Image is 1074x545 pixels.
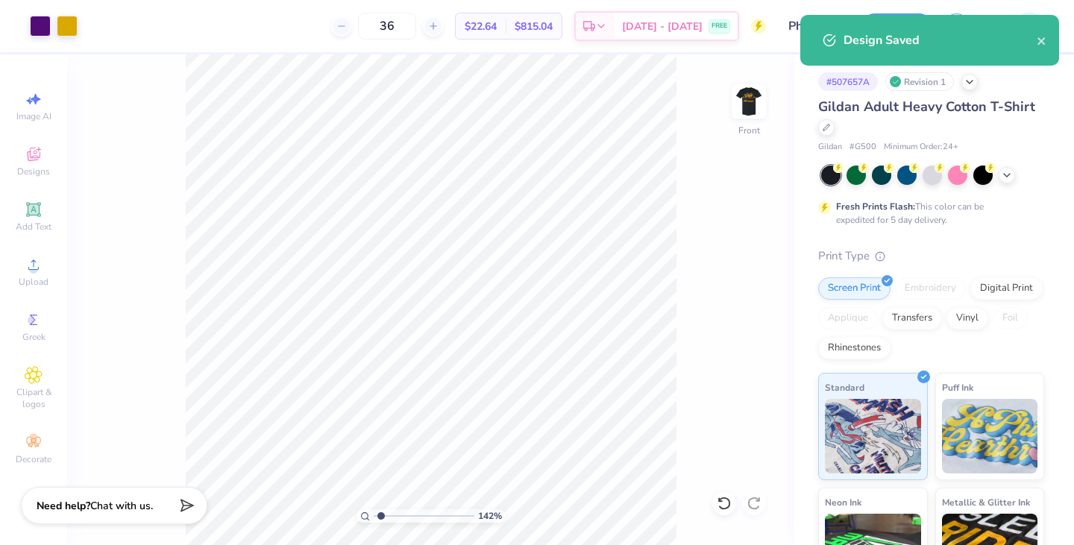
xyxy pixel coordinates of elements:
div: Revision 1 [885,72,954,91]
strong: Need help? [37,499,90,513]
span: [DATE] - [DATE] [622,19,703,34]
img: Front [734,86,764,116]
span: Clipart & logos [7,386,60,410]
div: Print Type [818,248,1044,265]
span: Gildan Adult Heavy Cotton T-Shirt [818,98,1035,116]
div: Screen Print [818,277,891,300]
span: # G500 [850,141,876,154]
span: Image AI [16,110,51,122]
strong: Fresh Prints Flash: [836,201,915,212]
div: Design Saved [844,31,1037,49]
input: – – [358,13,416,40]
span: $815.04 [515,19,553,34]
div: Digital Print [970,277,1043,300]
div: Transfers [882,307,942,330]
span: FREE [712,21,727,31]
div: # 507657A [818,72,878,91]
span: Neon Ink [825,494,861,510]
span: 142 % [478,509,502,523]
span: Metallic & Glitter Ink [942,494,1030,510]
span: Greek [22,331,45,343]
img: Standard [825,399,921,473]
div: Rhinestones [818,337,891,359]
span: Add Text [16,221,51,233]
span: Standard [825,379,864,395]
div: Foil [993,307,1028,330]
span: Chat with us. [90,499,153,513]
span: Designs [17,166,50,177]
span: Upload [19,276,48,288]
span: Minimum Order: 24 + [884,141,958,154]
img: Puff Ink [942,399,1038,473]
span: Decorate [16,453,51,465]
span: Puff Ink [942,379,973,395]
div: Front [738,124,760,137]
div: Vinyl [946,307,988,330]
span: Gildan [818,141,842,154]
div: This color can be expedited for 5 day delivery. [836,200,1020,227]
button: close [1037,31,1047,49]
div: Embroidery [895,277,966,300]
span: $22.64 [465,19,497,34]
div: Applique [818,307,878,330]
input: Untitled Design [777,11,850,41]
